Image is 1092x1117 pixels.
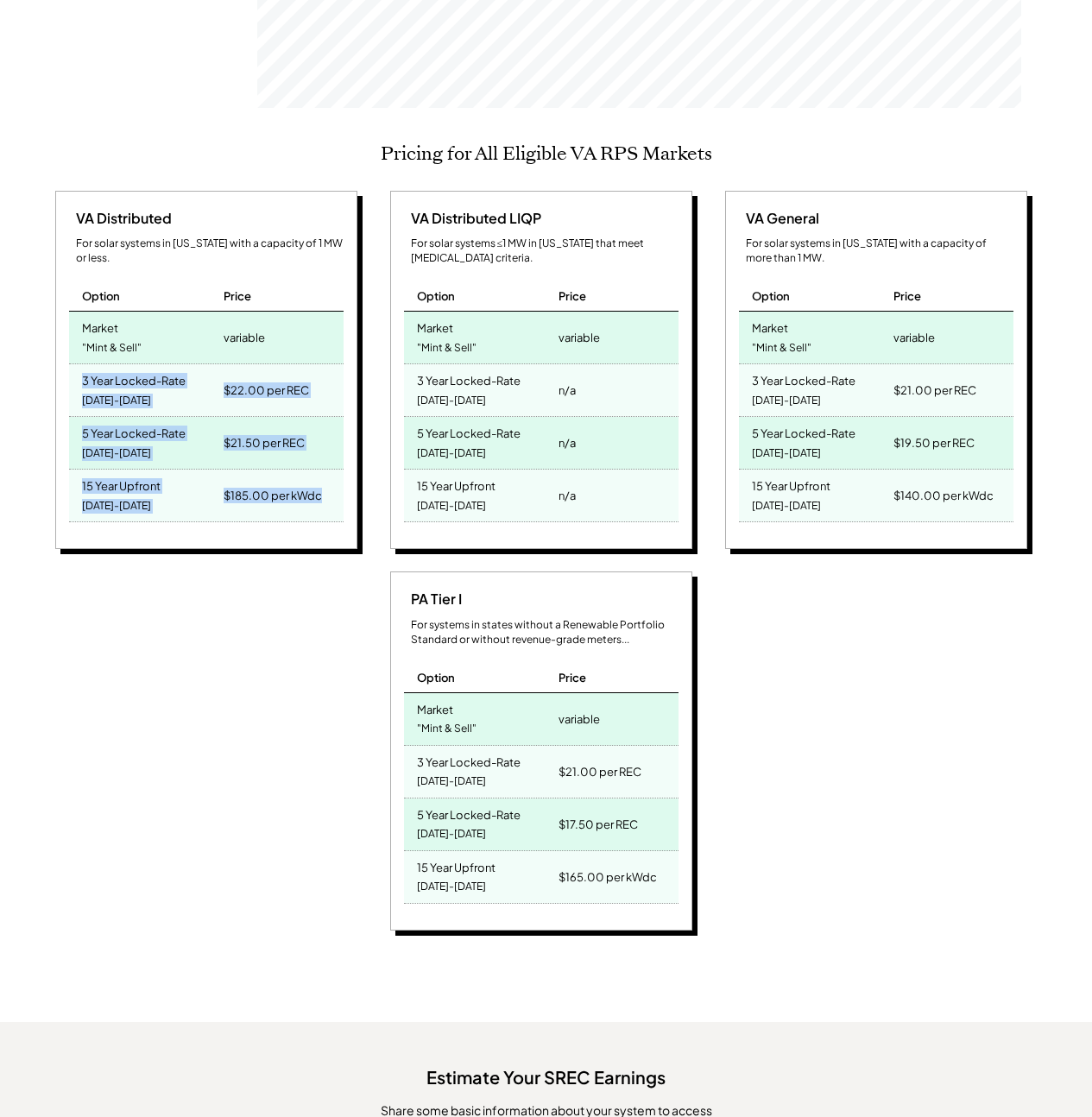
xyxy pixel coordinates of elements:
[893,483,994,508] div: $140.00 per kWdc
[82,474,161,494] div: 15 Year Upfront
[752,474,830,494] div: 15 Year Upfront
[559,865,657,889] div: $165.00 per kWdc
[893,288,921,304] div: Price
[559,325,600,350] div: variable
[417,316,453,336] div: Market
[417,717,477,741] div: "Mint & Sell"
[893,378,976,402] div: $21.00 per REC
[411,618,679,647] div: For systems in states without a Renewable Portfolio Standard or without revenue-grade meters...
[559,431,576,455] div: n/a
[752,316,788,336] div: Market
[404,209,541,228] div: VA Distributed LIQP
[411,237,679,266] div: For solar systems ≤1 MW in [US_STATE] that meet [MEDICAL_DATA] criteria.
[559,288,586,304] div: Price
[417,855,496,875] div: 15 Year Upfront
[224,483,322,508] div: $185.00 per kWdc
[82,316,118,336] div: Market
[224,325,265,350] div: variable
[559,483,576,508] div: n/a
[893,431,975,455] div: $19.50 per REC
[381,142,712,165] h2: Pricing for All Eligible VA RPS Markets
[17,1057,1075,1089] div: Estimate Your SREC Earnings
[417,803,521,823] div: 5 Year Locked-Rate
[417,288,455,304] div: Option
[417,369,521,388] div: 3 Year Locked-Rate
[224,378,309,402] div: $22.00 per REC
[417,697,453,717] div: Market
[752,421,855,441] div: 5 Year Locked-Rate
[417,421,521,441] div: 5 Year Locked-Rate
[82,389,151,413] div: [DATE]-[DATE]
[417,442,486,465] div: [DATE]-[DATE]
[746,237,1013,266] div: For solar systems in [US_STATE] with a capacity of more than 1 MW.
[417,474,496,494] div: 15 Year Upfront
[404,590,462,609] div: PA Tier I
[752,442,821,465] div: [DATE]-[DATE]
[69,209,172,228] div: VA Distributed
[417,770,486,793] div: [DATE]-[DATE]
[559,378,576,402] div: n/a
[739,209,819,228] div: VA General
[417,823,486,846] div: [DATE]-[DATE]
[893,325,935,350] div: variable
[559,670,586,685] div: Price
[559,812,638,836] div: $17.50 per REC
[82,442,151,465] div: [DATE]-[DATE]
[752,337,811,360] div: "Mint & Sell"
[76,237,344,266] div: For solar systems in [US_STATE] with a capacity of 1 MW or less.
[559,760,641,784] div: $21.00 per REC
[752,369,855,388] div: 3 Year Locked-Rate
[82,337,142,360] div: "Mint & Sell"
[82,369,186,388] div: 3 Year Locked-Rate
[224,288,251,304] div: Price
[417,875,486,899] div: [DATE]-[DATE]
[752,495,821,518] div: [DATE]-[DATE]
[752,288,790,304] div: Option
[752,389,821,413] div: [DATE]-[DATE]
[417,750,521,770] div: 3 Year Locked-Rate
[82,495,151,518] div: [DATE]-[DATE]
[417,670,455,685] div: Option
[82,421,186,441] div: 5 Year Locked-Rate
[224,431,305,455] div: $21.50 per REC
[417,337,477,360] div: "Mint & Sell"
[417,495,486,518] div: [DATE]-[DATE]
[559,707,600,731] div: variable
[417,389,486,413] div: [DATE]-[DATE]
[82,288,120,304] div: Option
